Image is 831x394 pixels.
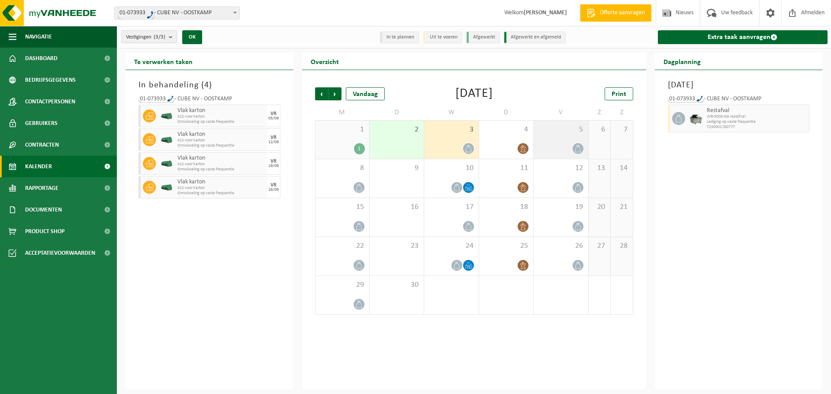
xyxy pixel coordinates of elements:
span: Product Shop [25,221,64,242]
span: 23 [374,241,419,251]
td: D [479,105,534,120]
div: Vandaag [346,87,385,100]
span: 9 [374,163,419,173]
div: 19/09 [268,164,279,168]
span: 14 [615,163,628,173]
div: VR [271,183,277,188]
a: Offerte aanvragen [580,4,651,22]
span: K22 voor karton [177,162,265,167]
span: Vlak karton [177,107,265,114]
span: Dashboard [25,48,58,69]
td: V [534,105,588,120]
span: Print [612,91,626,98]
div: 26/09 [268,188,279,192]
span: 29 [320,280,365,290]
span: K22 voor karton [177,138,265,143]
span: Kalender [25,156,52,177]
td: Z [589,105,611,120]
div: 12/09 [268,140,279,144]
span: Lediging op vaste frequentie [707,119,807,125]
span: 11 [483,163,529,173]
h2: Te verwerken taken [126,53,201,70]
h2: Overzicht [302,53,348,70]
span: 01-073933 - CUBE NV - OOSTKAMP [115,7,239,19]
span: 27 [593,241,606,251]
div: VR [271,111,277,116]
count: (3/3) [154,34,165,40]
div: Call: 01-073933 [138,96,174,102]
h2: Dagplanning [655,53,709,70]
img: HK-XK-22-GN-00 [160,184,173,191]
li: Afgewerkt en afgemeld [504,32,566,43]
span: 10 [428,163,474,173]
span: 17 [428,202,474,212]
span: 3 [428,125,474,135]
h3: [DATE] [668,79,810,92]
img: HK-XK-22-GN-00 [160,160,173,167]
li: Uit te voeren [423,32,462,43]
td: Z [611,105,633,120]
span: Documenten [25,199,62,221]
td: W [424,105,479,120]
img: hfpfyWBK5wQHBAGPgDf9c6qAYOxxMAAAAASUVORK5CYII= [696,94,703,102]
li: Afgewerkt [467,32,500,43]
span: 13 [593,163,606,173]
span: Vorige [315,87,328,100]
button: OK [182,30,202,44]
img: WB-5000-GAL-GY-01 [689,112,702,125]
td: D [370,105,424,120]
span: 15 [320,202,365,212]
div: Call: 01-073933 [668,96,704,102]
span: 26 [538,241,583,251]
span: 21 [615,202,628,212]
span: 6 [593,125,606,135]
td: M [315,105,370,120]
strong: [PERSON_NAME] [524,10,567,16]
span: 16 [374,202,419,212]
button: Vestigingen(3/3) [121,30,177,43]
div: 05/09 [268,116,279,121]
span: 30 [374,280,419,290]
div: VR [271,135,277,140]
span: Gebruikers [25,112,58,134]
span: 19 [538,202,583,212]
span: Vlak karton [177,155,265,162]
span: 28 [615,241,628,251]
img: HK-XK-22-GN-00 [160,113,173,119]
span: Rapportage [25,177,58,199]
div: Call: 01-073933 [118,7,154,19]
a: Print [605,87,633,100]
span: Contracten [25,134,59,156]
span: Restafval [707,107,807,114]
span: 01-073933 - CUBE NV - OOSTKAMP [114,6,240,19]
span: 25 [483,241,529,251]
span: Volgende [329,87,341,100]
div: [DATE] [455,87,493,100]
span: 2 [374,125,419,135]
span: Omwisseling op vaste frequentie [177,191,265,196]
span: Bedrijfsgegevens [25,69,76,91]
span: Navigatie [25,26,52,48]
span: 8 [320,163,365,173]
li: In te plannen [380,32,419,43]
div: VR [271,159,277,164]
span: 1 [320,125,365,135]
span: 20 [593,202,606,212]
span: 24 [428,241,474,251]
span: 4 [204,81,209,90]
span: Vlak karton [177,131,265,138]
img: hfpfyWBK5wQHBAGPgDf9c6qAYOxxMAAAAASUVORK5CYII= [167,94,174,102]
div: - CUBE NV - OOSTKAMP [138,96,280,105]
span: K22 voor karton [177,186,265,191]
span: 18 [483,202,529,212]
img: HK-XK-22-GN-00 [160,137,173,143]
span: Omwisseling op vaste frequentie [177,119,265,125]
span: Vlak karton [177,179,265,186]
span: T250001780777 [707,125,807,130]
span: Omwisseling op vaste frequentie [177,167,265,172]
h3: In behandeling ( ) [138,79,280,92]
div: - CUBE NV - OOSTKAMP [668,96,810,105]
span: WB-5000-GA restafval [707,114,807,119]
span: Contactpersonen [25,91,75,112]
span: K22 voor karton [177,114,265,119]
